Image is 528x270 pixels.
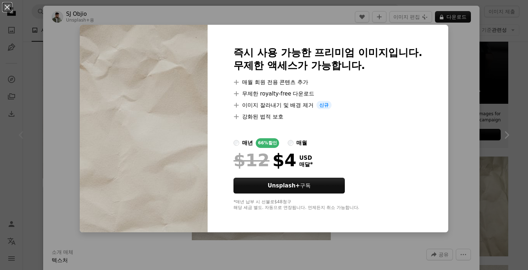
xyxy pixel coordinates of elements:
input: 매년66%할인 [233,140,239,146]
li: 무제한 royalty-free 다운로드 [233,89,422,98]
li: 이미지 잘라내기 및 배경 제거 [233,101,422,110]
div: *매년 납부 시 선불로 $48 청구 해당 세금 별도. 자동으로 연장됩니다. 언제든지 취소 가능합니다. [233,199,422,211]
li: 매월 회원 전용 콘텐츠 추가 [233,78,422,87]
span: USD [299,155,313,161]
input: 매월 [288,140,293,146]
img: premium_photo-1672944876342-4090164e1c04 [80,25,208,233]
button: Unsplash+구독 [233,178,345,194]
span: 신규 [316,101,332,110]
div: 매년 [242,139,253,147]
h2: 즉시 사용 가능한 프리미엄 이미지입니다. 무제한 액세스가 가능합니다. [233,46,422,72]
span: $12 [233,151,269,169]
strong: Unsplash+ [268,182,300,189]
div: $4 [233,151,296,169]
div: 66% 할인 [256,138,279,148]
div: 매월 [296,139,307,147]
li: 강화된 법적 보호 [233,112,422,121]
